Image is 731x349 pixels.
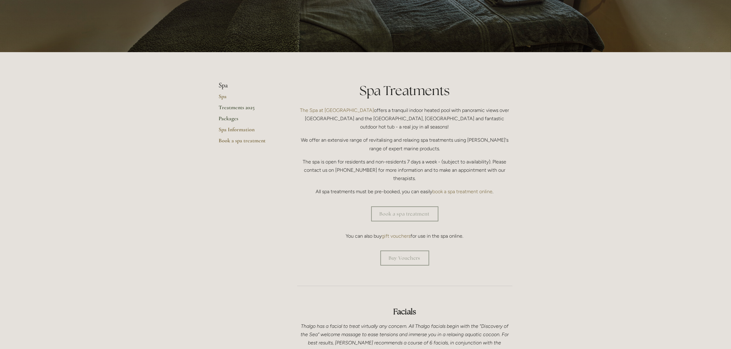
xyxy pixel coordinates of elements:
a: book a spa treatment online [433,189,493,194]
a: The Spa at [GEOGRAPHIC_DATA] [300,107,374,113]
a: Book a spa treatment [371,206,438,221]
li: Spa [219,82,278,90]
a: Treatments 2025 [219,104,278,115]
strong: Facials [393,307,416,316]
a: Spa [219,93,278,104]
a: Buy Vouchers [380,251,429,266]
a: Packages [219,115,278,126]
p: The spa is open for residents and non-residents 7 days a week - (subject to availability). Please... [297,158,512,183]
a: Spa Information [219,126,278,137]
a: Book a spa treatment [219,137,278,148]
h1: Spa Treatments [297,82,512,100]
a: gift vouchers [382,233,411,239]
p: We offer an extensive range of revitalising and relaxing spa treatments using [PERSON_NAME]'s ran... [297,136,512,152]
p: You can also buy for use in the spa online. [297,232,512,240]
p: All spa treatments must be pre-booked, you can easily . [297,187,512,196]
p: offers a tranquil indoor heated pool with panoramic views over [GEOGRAPHIC_DATA] and the [GEOGRAP... [297,106,512,131]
